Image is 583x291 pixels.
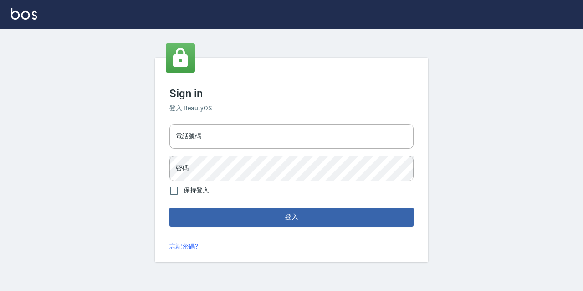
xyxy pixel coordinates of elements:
[169,208,414,227] button: 登入
[169,87,414,100] h3: Sign in
[169,104,414,113] h6: 登入 BeautyOS
[169,242,198,251] a: 忘記密碼?
[184,186,209,195] span: 保持登入
[11,8,37,20] img: Logo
